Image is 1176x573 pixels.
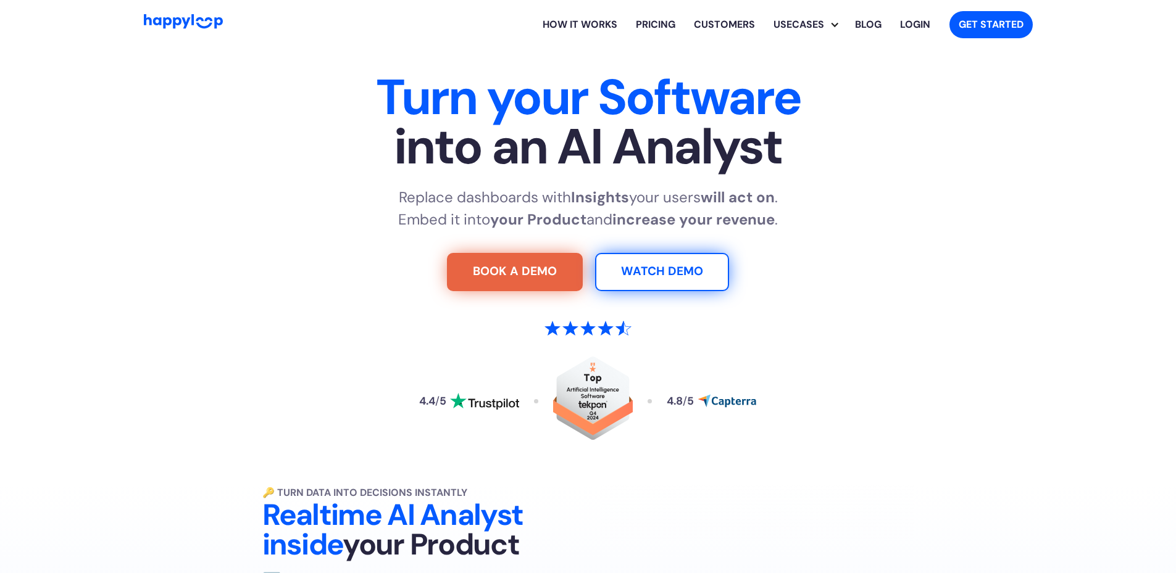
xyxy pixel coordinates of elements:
img: HappyLoop Logo [144,14,223,28]
a: Read reviews about HappyLoop on Capterra [667,394,757,408]
a: Read reviews about HappyLoop on Trustpilot [419,393,519,410]
a: Learn how HappyLoop works [533,5,627,44]
strong: your Product [490,210,586,229]
span: your Product [343,525,519,564]
strong: 🔑 Turn Data into Decisions Instantly [262,486,467,499]
a: Go to Home Page [144,14,223,35]
a: Learn how HappyLoop works [685,5,764,44]
strong: Insights [571,188,629,207]
div: 4.8 5 [667,396,694,407]
span: into an AI Analyst [203,122,974,171]
h1: Turn your Software [203,73,974,171]
a: Try For Free [447,253,583,291]
strong: increase your revenue [612,210,775,229]
div: Explore HappyLoop use cases [764,5,846,44]
div: 4.4 5 [419,396,446,407]
div: Usecases [764,17,833,32]
a: Get started with HappyLoop [949,11,1033,38]
a: Log in to your HappyLoop account [891,5,940,44]
strong: will act on [701,188,775,207]
a: Watch Demo [595,253,729,291]
span: / [683,394,687,408]
a: View HappyLoop pricing plans [627,5,685,44]
h2: Realtime AI Analyst inside [262,500,576,559]
div: Usecases [774,5,846,44]
a: Read reviews about HappyLoop on Tekpon [553,357,633,446]
a: Visit the HappyLoop blog for insights [846,5,891,44]
span: / [435,394,440,408]
p: Replace dashboards with your users . Embed it into and . [398,186,778,231]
